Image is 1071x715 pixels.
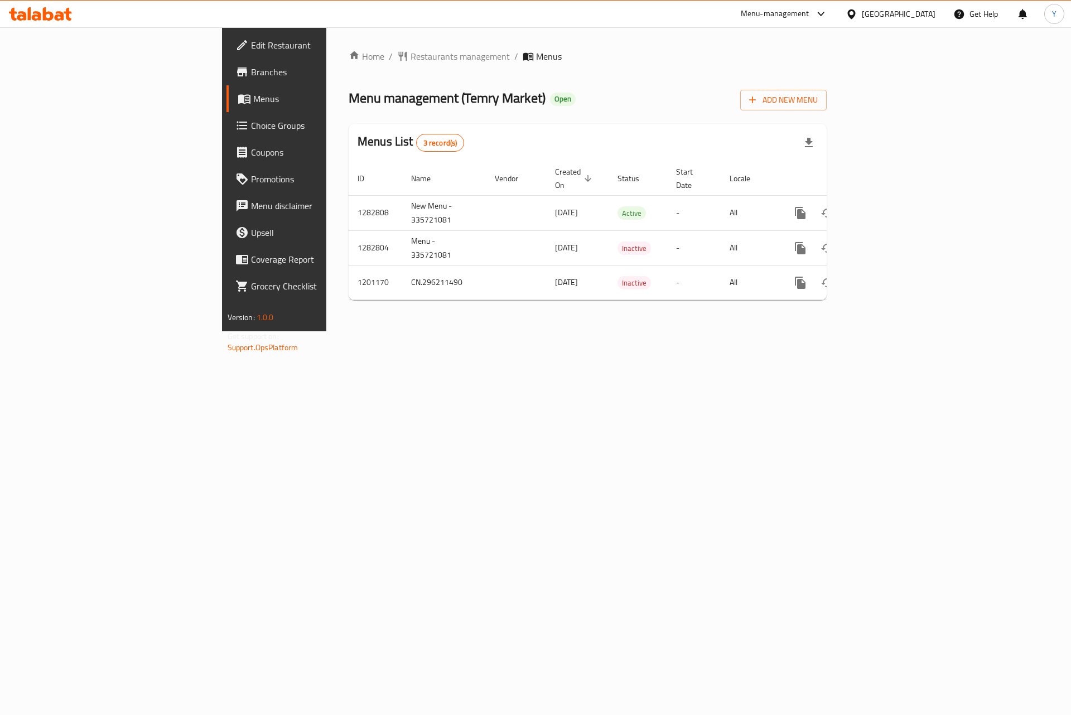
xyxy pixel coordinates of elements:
div: Inactive [617,276,651,289]
span: ID [358,172,379,185]
span: [DATE] [555,275,578,289]
span: [DATE] [555,205,578,220]
td: New Menu - 335721081 [402,195,486,230]
td: Menu - 335721081 [402,230,486,265]
div: Export file [795,129,822,156]
span: Open [550,94,576,104]
span: 3 record(s) [417,138,464,148]
td: All [721,230,778,265]
span: Get support on: [228,329,279,344]
span: Menu disclaimer [251,199,392,212]
span: Name [411,172,445,185]
td: - [667,230,721,265]
span: Active [617,207,646,220]
span: Promotions [251,172,392,186]
a: Menu disclaimer [226,192,401,219]
td: All [721,195,778,230]
div: Open [550,93,576,106]
button: Change Status [814,269,841,296]
a: Menus [226,85,401,112]
span: 1.0.0 [257,310,274,325]
span: Menus [536,50,562,63]
span: Y [1052,8,1056,20]
button: more [787,269,814,296]
span: Restaurants management [411,50,510,63]
span: Created On [555,165,595,192]
a: Support.OpsPlatform [228,340,298,355]
a: Edit Restaurant [226,32,401,59]
span: Coverage Report [251,253,392,266]
span: Menu management ( Temry Market ) [349,85,546,110]
a: Branches [226,59,401,85]
button: Change Status [814,235,841,262]
button: Change Status [814,200,841,226]
td: All [721,265,778,299]
button: Add New Menu [740,90,827,110]
span: Edit Restaurant [251,38,392,52]
span: Branches [251,65,392,79]
span: Menus [253,92,392,105]
span: Vendor [495,172,533,185]
a: Choice Groups [226,112,401,139]
span: Grocery Checklist [251,279,392,293]
a: Upsell [226,219,401,246]
a: Grocery Checklist [226,273,401,299]
div: [GEOGRAPHIC_DATA] [862,8,935,20]
div: Total records count [416,134,465,152]
span: Inactive [617,242,651,255]
span: Add New Menu [749,93,818,107]
a: Coupons [226,139,401,166]
li: / [514,50,518,63]
div: Active [617,206,646,220]
a: Restaurants management [397,50,510,63]
span: Choice Groups [251,119,392,132]
span: Start Date [676,165,707,192]
td: - [667,265,721,299]
h2: Menus List [358,133,464,152]
table: enhanced table [349,162,903,300]
div: Menu-management [741,7,809,21]
span: Version: [228,310,255,325]
span: Locale [730,172,765,185]
button: more [787,200,814,226]
nav: breadcrumb [349,50,827,63]
span: [DATE] [555,240,578,255]
a: Coverage Report [226,246,401,273]
span: Coupons [251,146,392,159]
a: Promotions [226,166,401,192]
button: more [787,235,814,262]
span: Status [617,172,654,185]
th: Actions [778,162,903,196]
span: Upsell [251,226,392,239]
span: Inactive [617,277,651,289]
td: CN.296211490 [402,265,486,299]
td: - [667,195,721,230]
